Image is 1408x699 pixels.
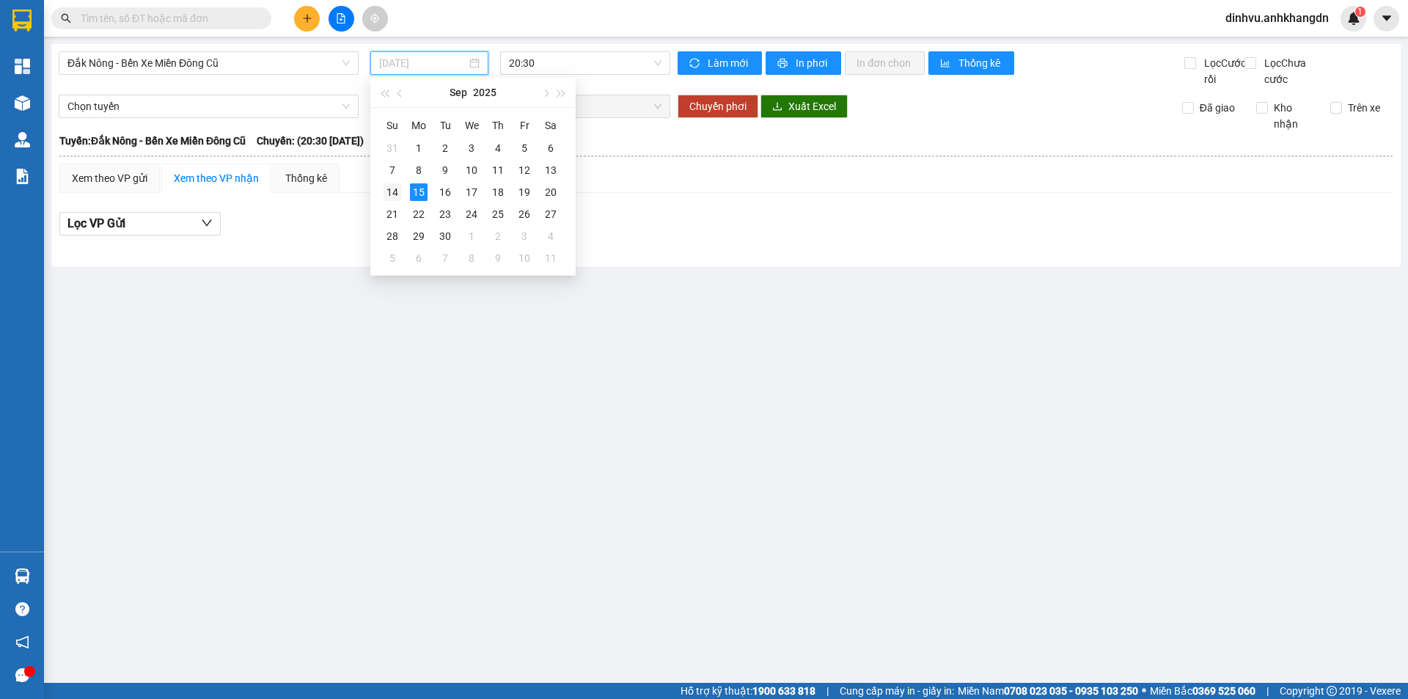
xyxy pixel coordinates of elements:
[542,139,560,157] div: 6
[940,58,953,70] span: bar-chart
[463,183,480,201] div: 17
[538,225,564,247] td: 2025-10-04
[1004,685,1138,697] strong: 0708 023 035 - 0935 103 250
[15,169,30,184] img: solution-icon
[542,227,560,245] div: 4
[485,114,511,137] th: Th
[406,137,432,159] td: 2025-09-01
[59,212,221,235] button: Lọc VP Gửi
[516,161,533,179] div: 12
[379,181,406,203] td: 2025-09-14
[1258,55,1334,87] span: Lọc Chưa cước
[845,51,925,75] button: In đơn chọn
[511,203,538,225] td: 2025-09-26
[410,161,428,179] div: 8
[15,602,29,616] span: question-circle
[516,183,533,201] div: 19
[511,225,538,247] td: 2025-10-03
[826,683,829,699] span: |
[509,95,661,117] span: Chọn chuyến
[379,247,406,269] td: 2025-10-05
[840,683,954,699] span: Cung cấp máy in - giấy in:
[796,55,829,71] span: In phơi
[458,137,485,159] td: 2025-09-03
[362,6,388,32] button: aim
[432,247,458,269] td: 2025-10-07
[1150,683,1255,699] span: Miền Bắc
[489,249,507,267] div: 9
[379,114,406,137] th: Su
[436,205,454,223] div: 23
[432,225,458,247] td: 2025-09-30
[511,114,538,137] th: Fr
[15,668,29,682] span: message
[516,227,533,245] div: 3
[485,247,511,269] td: 2025-10-09
[384,183,401,201] div: 14
[174,170,259,186] div: Xem theo VP nhận
[410,227,428,245] div: 29
[489,227,507,245] div: 2
[458,181,485,203] td: 2025-09-17
[538,181,564,203] td: 2025-09-20
[542,205,560,223] div: 27
[1342,100,1386,116] span: Trên xe
[384,227,401,245] div: 28
[689,58,702,70] span: sync
[516,139,533,157] div: 5
[1214,9,1341,27] span: dinhvu.anhkhangdn
[436,183,454,201] div: 16
[485,225,511,247] td: 2025-10-02
[538,114,564,137] th: Sa
[489,161,507,179] div: 11
[379,225,406,247] td: 2025-09-28
[406,247,432,269] td: 2025-10-06
[542,161,560,179] div: 13
[458,159,485,181] td: 2025-09-10
[294,6,320,32] button: plus
[384,161,401,179] div: 7
[406,114,432,137] th: Mo
[958,683,1138,699] span: Miền Nam
[708,55,750,71] span: Làm mới
[379,159,406,181] td: 2025-09-07
[61,13,71,23] span: search
[752,685,815,697] strong: 1900 633 818
[1142,688,1146,694] span: ⚪️
[432,159,458,181] td: 2025-09-09
[1355,7,1365,17] sup: 1
[432,181,458,203] td: 2025-09-16
[678,51,762,75] button: syncLàm mới
[1327,686,1337,696] span: copyright
[432,203,458,225] td: 2025-09-23
[485,203,511,225] td: 2025-09-25
[436,249,454,267] div: 7
[473,78,496,107] button: 2025
[538,203,564,225] td: 2025-09-27
[436,227,454,245] div: 30
[379,203,406,225] td: 2025-09-21
[410,249,428,267] div: 6
[485,137,511,159] td: 2025-09-04
[489,139,507,157] div: 4
[542,183,560,201] div: 20
[336,13,346,23] span: file-add
[516,249,533,267] div: 10
[485,181,511,203] td: 2025-09-18
[542,249,560,267] div: 11
[15,568,30,584] img: warehouse-icon
[432,137,458,159] td: 2025-09-02
[458,225,485,247] td: 2025-10-01
[410,205,428,223] div: 22
[511,247,538,269] td: 2025-10-10
[1266,683,1269,699] span: |
[511,181,538,203] td: 2025-09-19
[12,10,32,32] img: logo-vxr
[511,159,538,181] td: 2025-09-12
[1198,55,1248,87] span: Lọc Cước rồi
[406,159,432,181] td: 2025-09-08
[384,139,401,157] div: 31
[463,161,480,179] div: 10
[329,6,354,32] button: file-add
[463,139,480,157] div: 3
